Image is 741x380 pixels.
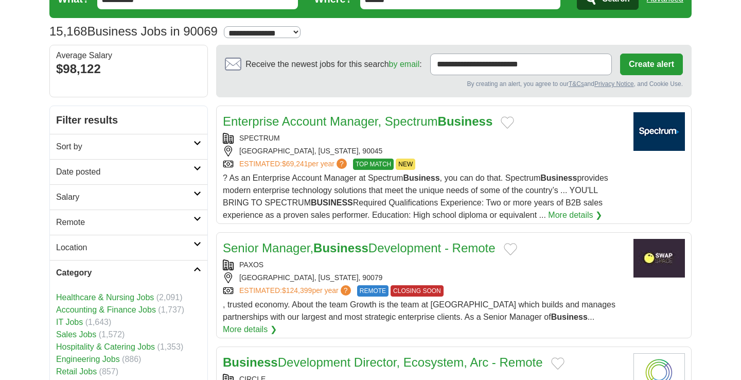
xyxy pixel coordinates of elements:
span: $69,241 [282,160,308,168]
button: Create alert [620,54,683,75]
a: Retail Jobs [56,367,97,376]
span: NEW [396,159,415,170]
a: SPECTRUM [239,134,280,142]
a: by email [389,60,420,68]
a: Sort by [50,134,207,159]
span: TOP MATCH [353,159,394,170]
span: (1,737) [158,305,184,314]
h2: Sort by [56,141,193,153]
a: T&Cs [569,80,584,88]
span: (2,091) [156,293,183,302]
span: REMOTE [357,285,389,297]
span: (1,643) [85,318,112,326]
a: Salary [50,184,207,210]
strong: Business [403,174,439,182]
h2: Location [56,241,193,254]
div: By creating an alert, you agree to our and , and Cookie Use. [225,79,683,89]
a: Sales Jobs [56,330,96,339]
img: SPECTRUM logo [633,112,685,151]
a: Healthcare & Nursing Jobs [56,293,154,302]
a: Senior Manager,BusinessDevelopment - Remote [223,241,496,255]
div: $98,122 [56,60,201,78]
a: More details ❯ [223,323,277,336]
strong: Business [223,355,278,369]
strong: BUSINESS [311,198,353,207]
a: Location [50,235,207,260]
a: Accounting & Finance Jobs [56,305,156,314]
a: Hospitality & Catering Jobs [56,342,155,351]
span: Receive the newest jobs for this search : [245,58,421,71]
button: Add to favorite jobs [551,357,564,370]
h2: Remote [56,216,193,229]
span: , trusted economy. About the team Growth is the team at [GEOGRAPHIC_DATA] which builds and manage... [223,300,615,321]
h2: Filter results [50,106,207,134]
span: $124,399 [282,286,312,295]
button: Add to favorite jobs [501,116,514,129]
a: Date posted [50,159,207,184]
h1: Business Jobs in 90069 [49,24,218,38]
span: ? [341,285,351,296]
div: Average Salary [56,51,201,60]
a: Engineering Jobs [56,355,120,364]
span: CLOSING SOON [391,285,444,297]
button: Add to favorite jobs [504,243,517,255]
span: (857) [99,367,118,376]
span: 15,168 [49,22,87,41]
span: (886) [122,355,141,364]
span: (1,353) [157,342,184,351]
strong: Business [313,241,368,255]
div: [GEOGRAPHIC_DATA], [US_STATE], 90045 [223,146,625,157]
a: More details ❯ [548,209,602,221]
div: [GEOGRAPHIC_DATA], [US_STATE], 90079 [223,272,625,283]
h2: Salary [56,191,193,203]
h2: Category [56,267,193,279]
span: ? [337,159,347,169]
a: Category [50,260,207,285]
a: PAXOS [239,261,263,269]
span: ? As an Enterprise Account Manager at Spectrum , you can do that. Spectrum provides modern enterp... [223,174,608,219]
a: Enterprise Account Manager, SpectrumBusiness [223,114,492,128]
a: IT Jobs [56,318,83,326]
img: Paxos logo [633,239,685,278]
strong: Business [551,313,588,321]
span: (1,572) [99,330,125,339]
strong: Business [438,114,493,128]
a: Privacy Notice [594,80,634,88]
a: Remote [50,210,207,235]
strong: Business [540,174,577,182]
a: ESTIMATED:$69,241per year? [239,159,349,170]
a: ESTIMATED:$124,399per year? [239,285,353,297]
a: BusinessDevelopment Director, Ecosystem, Arc - Remote [223,355,543,369]
h2: Date posted [56,166,193,178]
